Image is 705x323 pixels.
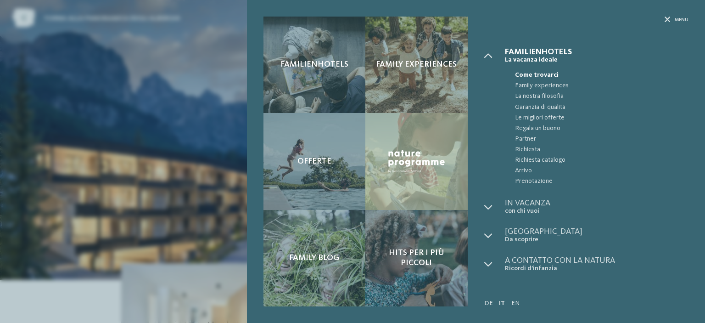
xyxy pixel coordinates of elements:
[505,56,688,64] span: La vacanza ideale
[297,157,331,167] span: Offerte
[505,155,688,165] a: Richiesta catalogo
[505,134,688,144] a: Partner
[505,144,688,155] a: Richiesta
[505,70,688,80] a: Come trovarci
[263,113,366,210] a: Una stupenda vacanza in famiglia a Corvara Offerte
[515,70,688,80] span: Come trovarci
[515,123,688,134] span: Regala un buono
[365,17,468,113] a: Una stupenda vacanza in famiglia a Corvara Family experiences
[515,91,688,102] span: La nostra filosofia
[263,210,366,306] a: Una stupenda vacanza in famiglia a Corvara Family Blog
[505,80,688,91] a: Family experiences
[515,134,688,144] span: Partner
[499,300,505,306] a: IT
[505,227,688,244] a: [GEOGRAPHIC_DATA] Da scoprire
[505,176,688,187] a: Prenotazione
[505,102,688,113] a: Garanzia di qualità
[511,300,520,306] a: EN
[484,300,493,306] a: DE
[515,102,688,113] span: Garanzia di qualità
[263,17,366,113] a: Una stupenda vacanza in famiglia a Corvara Familienhotels
[505,123,688,134] a: Regala un buono
[515,165,688,176] span: Arrivo
[374,248,459,268] span: Hits per i più piccoli
[505,113,688,123] a: Le migliori offerte
[505,256,688,265] span: A contatto con la natura
[365,210,468,306] a: Una stupenda vacanza in famiglia a Corvara Hits per i più piccoli
[505,48,688,64] a: Familienhotels La vacanza ideale
[505,199,688,215] a: In vacanza con chi vuoi
[505,207,688,215] span: con chi vuoi
[675,17,688,23] span: Menu
[386,148,447,176] img: Nature Programme
[505,227,688,236] span: [GEOGRAPHIC_DATA]
[505,48,688,56] span: Familienhotels
[505,265,688,272] span: Ricordi d’infanzia
[505,256,688,272] a: A contatto con la natura Ricordi d’infanzia
[376,60,457,70] span: Family experiences
[515,155,688,165] span: Richiesta catalogo
[505,236,688,244] span: Da scoprire
[515,80,688,91] span: Family experiences
[515,176,688,187] span: Prenotazione
[515,113,688,123] span: Le migliori offerte
[505,165,688,176] a: Arrivo
[365,113,468,210] a: Una stupenda vacanza in famiglia a Corvara Nature Programme
[505,91,688,102] a: La nostra filosofia
[515,144,688,155] span: Richiesta
[289,253,339,263] span: Family Blog
[280,60,348,70] span: Familienhotels
[505,199,688,207] span: In vacanza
